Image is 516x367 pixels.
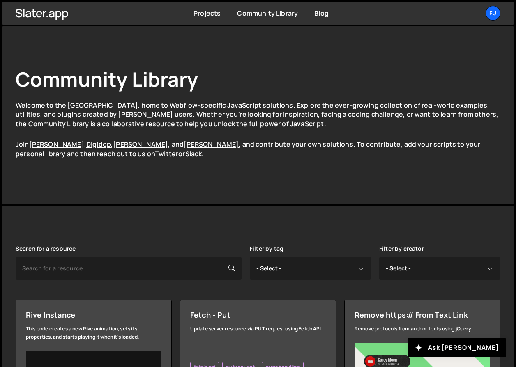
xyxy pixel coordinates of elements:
h1: Community Library [16,66,500,92]
div: Update server resource via PUT request using Fetch API. [190,325,326,333]
div: Rive Instance [26,310,161,320]
label: Filter by tag [250,245,283,252]
a: [PERSON_NAME] [29,140,84,149]
a: Blog [314,9,329,18]
div: Remove https:// From Text Link [355,310,490,320]
div: Remove protocols from anchor texts using jQuery. [355,325,490,333]
div: Fetch - Put [190,310,326,320]
a: Twitter [155,149,178,158]
a: Digidop [86,140,111,149]
p: Join , , , and , and contribute your own solutions. To contribute, add your scripts to your perso... [16,140,500,158]
a: Projects [193,9,221,18]
a: Slack [185,149,202,158]
label: Filter by creator [379,245,424,252]
input: Search for a resource... [16,257,242,280]
a: [PERSON_NAME] [184,140,239,149]
p: Welcome to the [GEOGRAPHIC_DATA], home to Webflow-specific JavaScript solutions. Explore the ever... [16,101,500,128]
label: Search for a resource [16,245,76,252]
button: Ask [PERSON_NAME] [408,338,506,357]
a: [PERSON_NAME] [113,140,168,149]
div: This code creates a new Rive animation, sets its properties, and starts playing it when it's loaded. [26,325,161,341]
a: Community Library [237,9,298,18]
a: Fu [486,6,500,21]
